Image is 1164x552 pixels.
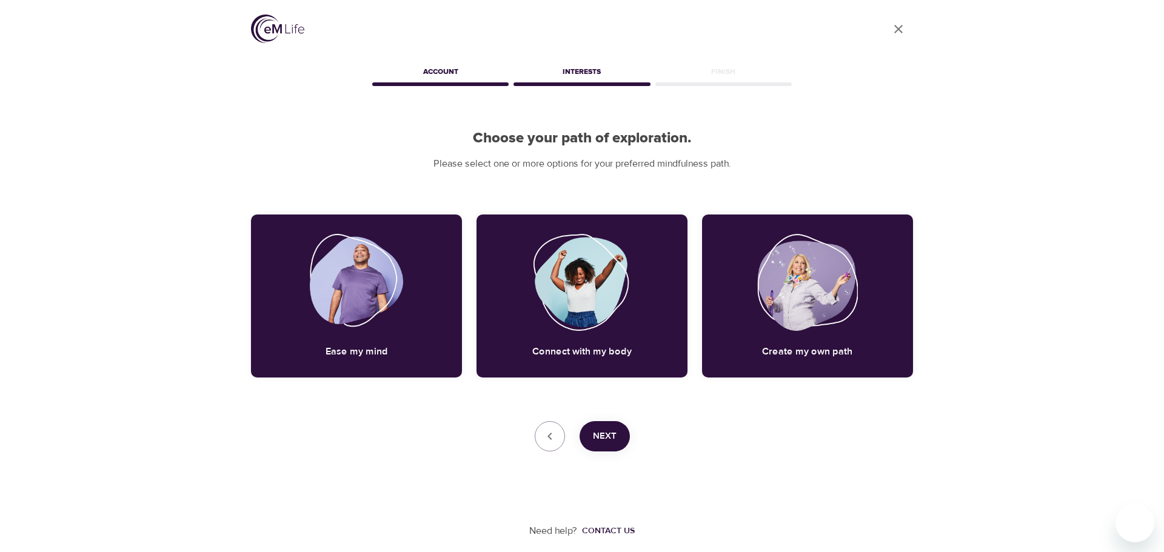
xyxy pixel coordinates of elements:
[533,234,631,331] img: Connect with my body
[582,525,635,537] div: Contact us
[757,234,858,331] img: Create my own path
[310,234,404,331] img: Ease my mind
[1115,504,1154,542] iframe: Button to launch messaging window
[884,15,913,44] a: close
[251,130,913,147] h2: Choose your path of exploration.
[477,214,687,377] div: Connect with my bodyConnect with my body
[577,525,635,537] a: Contact us
[529,524,577,538] p: Need help?
[251,15,304,43] img: logo
[593,428,617,444] span: Next
[251,157,913,171] p: Please select one or more options for your preferred mindfulness path.
[702,214,913,377] div: Create my own pathCreate my own path
[532,345,632,358] h5: Connect with my body
[326,345,388,358] h5: Ease my mind
[251,214,462,377] div: Ease my mindEase my mind
[762,345,852,358] h5: Create my own path
[580,421,630,451] button: Next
